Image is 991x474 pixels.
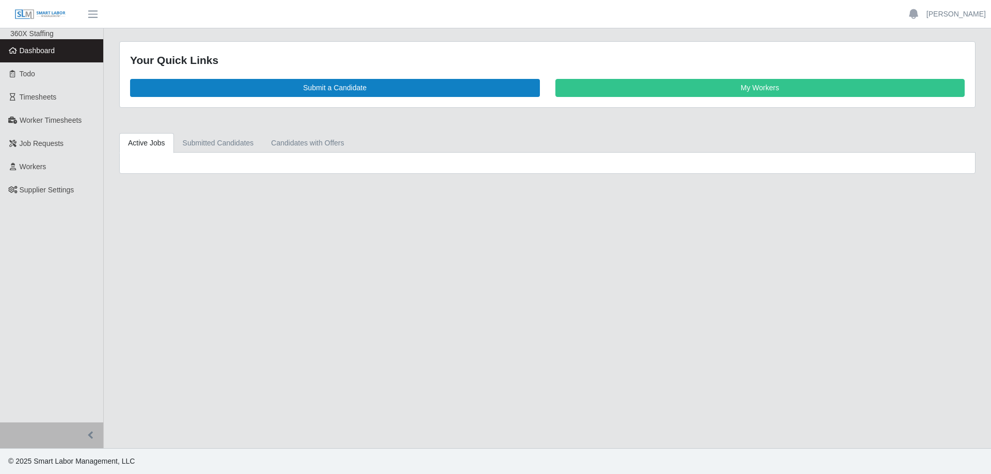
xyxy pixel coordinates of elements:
span: Timesheets [20,93,57,101]
a: [PERSON_NAME] [926,9,986,20]
span: Dashboard [20,46,55,55]
span: Job Requests [20,139,64,148]
a: Submit a Candidate [130,79,540,97]
div: Your Quick Links [130,52,965,69]
span: Worker Timesheets [20,116,82,124]
a: My Workers [555,79,965,97]
span: 360X Staffing [10,29,54,38]
span: Supplier Settings [20,186,74,194]
a: Active Jobs [119,133,174,153]
span: Workers [20,162,46,171]
span: © 2025 Smart Labor Management, LLC [8,457,135,465]
a: Submitted Candidates [174,133,263,153]
a: Candidates with Offers [262,133,353,153]
img: SLM Logo [14,9,66,20]
span: Todo [20,70,35,78]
